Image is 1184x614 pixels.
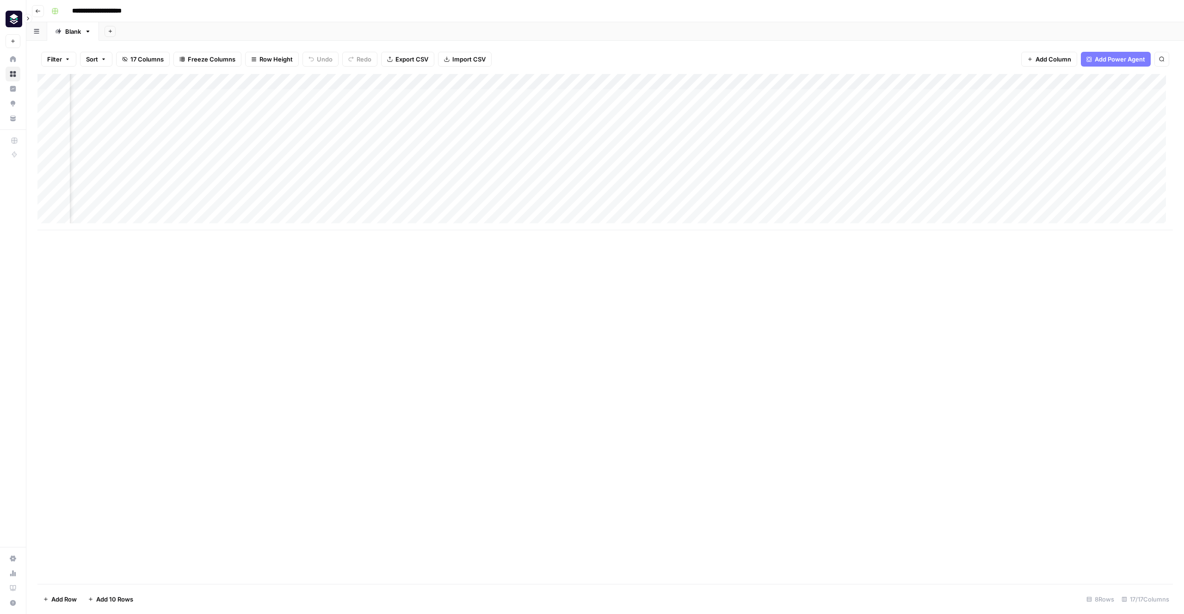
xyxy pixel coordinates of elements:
[6,81,20,96] a: Insights
[116,52,170,67] button: 17 Columns
[130,55,164,64] span: 17 Columns
[6,52,20,67] a: Home
[381,52,434,67] button: Export CSV
[47,22,99,41] a: Blank
[86,55,98,64] span: Sort
[6,67,20,81] a: Browse
[80,52,112,67] button: Sort
[188,55,235,64] span: Freeze Columns
[65,27,81,36] div: Blank
[357,55,371,64] span: Redo
[96,595,133,604] span: Add 10 Rows
[6,551,20,566] a: Settings
[47,55,62,64] span: Filter
[1083,592,1118,607] div: 8 Rows
[259,55,293,64] span: Row Height
[6,111,20,126] a: Your Data
[1036,55,1071,64] span: Add Column
[6,596,20,610] button: Help + Support
[302,52,339,67] button: Undo
[6,566,20,581] a: Usage
[6,11,22,27] img: Platformengineering.org Logo
[82,592,139,607] button: Add 10 Rows
[1021,52,1077,67] button: Add Column
[452,55,486,64] span: Import CSV
[317,55,333,64] span: Undo
[6,96,20,111] a: Opportunities
[37,592,82,607] button: Add Row
[1081,52,1151,67] button: Add Power Agent
[395,55,428,64] span: Export CSV
[173,52,241,67] button: Freeze Columns
[6,7,20,31] button: Workspace: Platformengineering.org
[1118,592,1173,607] div: 17/17 Columns
[1095,55,1145,64] span: Add Power Agent
[438,52,492,67] button: Import CSV
[342,52,377,67] button: Redo
[51,595,77,604] span: Add Row
[245,52,299,67] button: Row Height
[6,581,20,596] a: Learning Hub
[41,52,76,67] button: Filter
